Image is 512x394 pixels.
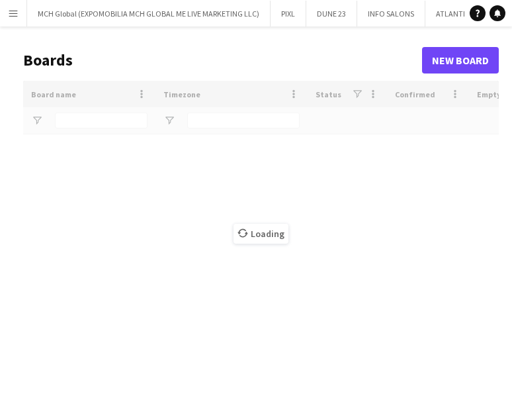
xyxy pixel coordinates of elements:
[271,1,306,26] button: PIXL
[23,50,422,70] h1: Boards
[234,224,288,244] span: Loading
[422,47,499,74] a: New Board
[27,1,271,26] button: MCH Global (EXPOMOBILIA MCH GLOBAL ME LIVE MARKETING LLC)
[357,1,425,26] button: INFO SALONS
[306,1,357,26] button: DUNE 23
